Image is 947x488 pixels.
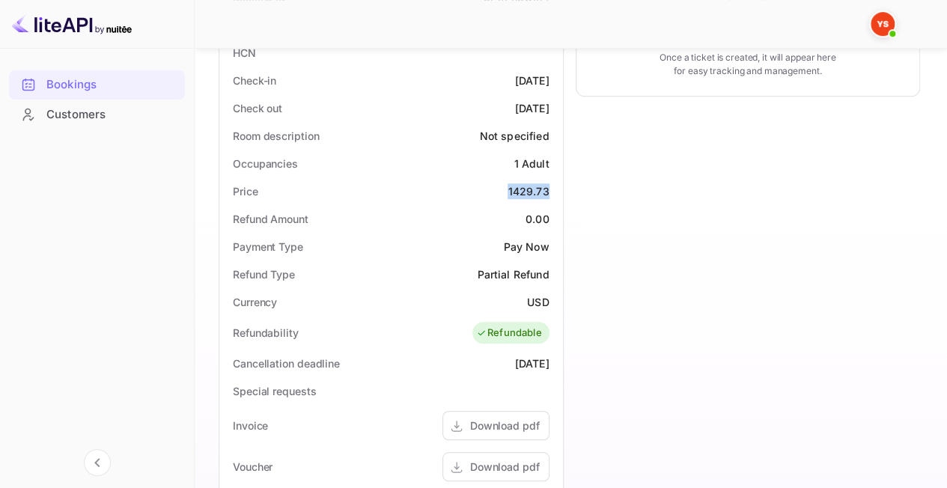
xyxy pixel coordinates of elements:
div: HCN [233,45,256,61]
div: Refundable [476,326,542,341]
div: Not specified [480,128,549,144]
div: [DATE] [515,356,549,371]
div: Payment Type [233,239,303,254]
div: Bookings [46,76,177,94]
img: Yandex Support [871,12,895,36]
div: USD [527,294,549,310]
div: Refundability [233,325,299,341]
div: Check out [233,100,282,116]
div: 1429.73 [508,183,549,199]
div: [DATE] [515,73,549,88]
div: Refund Type [233,266,295,282]
div: Currency [233,294,277,310]
img: LiteAPI logo [12,12,132,36]
div: [DATE] [515,100,549,116]
button: Collapse navigation [84,449,111,476]
div: Special requests [233,383,316,399]
a: Bookings [9,70,185,98]
div: Partial Refund [477,266,549,282]
p: Once a ticket is created, it will appear here for easy tracking and management. [657,51,838,78]
div: Customers [46,106,177,123]
div: Bookings [9,70,185,100]
div: Refund Amount [233,211,308,227]
div: Customers [9,100,185,129]
div: Voucher [233,459,272,475]
div: Download pdf [470,459,540,475]
div: Cancellation deadline [233,356,340,371]
div: 1 Adult [514,156,549,171]
a: Customers [9,100,185,128]
div: 0.00 [526,211,549,227]
div: Price [233,183,258,199]
div: Occupancies [233,156,298,171]
div: Invoice [233,418,268,433]
div: Download pdf [470,418,540,433]
div: Check-in [233,73,276,88]
div: Pay Now [503,239,549,254]
div: Room description [233,128,319,144]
